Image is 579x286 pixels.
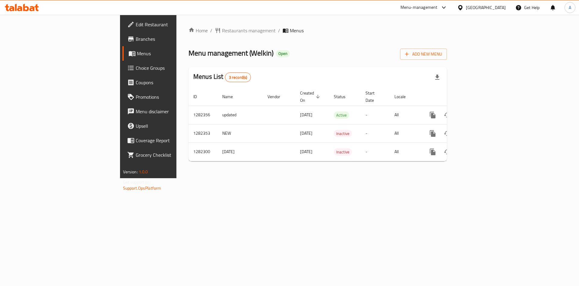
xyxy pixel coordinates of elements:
[400,4,438,11] div: Menu-management
[394,93,413,100] span: Locale
[222,27,276,34] span: Restaurants management
[193,72,251,82] h2: Menus List
[217,124,263,143] td: NEW
[390,124,421,143] td: All
[123,178,151,186] span: Get support on:
[136,151,212,159] span: Grocery Checklist
[361,106,390,124] td: -
[188,27,447,34] nav: breadcrumb
[290,27,304,34] span: Menus
[267,93,288,100] span: Vendor
[390,106,421,124] td: All
[122,75,217,90] a: Coupons
[123,168,138,176] span: Version:
[188,46,274,60] span: Menu management ( Welkin )
[300,89,322,104] span: Created On
[365,89,382,104] span: Start Date
[334,112,349,119] span: Active
[122,61,217,75] a: Choice Groups
[217,106,263,124] td: updated
[440,108,454,122] button: Change Status
[136,79,212,86] span: Coupons
[225,72,251,82] div: Total records count
[123,184,161,192] a: Support.OpsPlatform
[334,93,353,100] span: Status
[122,148,217,162] a: Grocery Checklist
[300,111,312,119] span: [DATE]
[215,27,276,34] a: Restaurants management
[390,143,421,161] td: All
[466,4,506,11] div: [GEOGRAPHIC_DATA]
[334,130,352,137] span: Inactive
[193,93,205,100] span: ID
[569,4,571,11] span: A
[334,149,352,156] span: Inactive
[136,93,212,101] span: Promotions
[334,111,349,119] div: Active
[122,119,217,133] a: Upsell
[137,50,212,57] span: Menus
[440,145,454,159] button: Change Status
[136,35,212,43] span: Branches
[430,70,445,85] div: Export file
[136,64,212,72] span: Choice Groups
[300,148,312,156] span: [DATE]
[225,75,251,80] span: 3 record(s)
[139,168,148,176] span: 1.0.0
[122,46,217,61] a: Menus
[122,90,217,104] a: Promotions
[122,17,217,32] a: Edit Restaurant
[217,143,263,161] td: [DATE]
[361,143,390,161] td: -
[426,126,440,141] button: more
[361,124,390,143] td: -
[122,104,217,119] a: Menu disclaimer
[300,129,312,137] span: [DATE]
[122,133,217,148] a: Coverage Report
[276,51,290,56] span: Open
[426,108,440,122] button: more
[136,137,212,144] span: Coverage Report
[276,50,290,57] div: Open
[400,49,447,60] button: Add New Menu
[136,108,212,115] span: Menu disclaimer
[122,32,217,46] a: Branches
[426,145,440,159] button: more
[222,93,241,100] span: Name
[405,50,442,58] span: Add New Menu
[278,27,280,34] li: /
[440,126,454,141] button: Change Status
[136,122,212,130] span: Upsell
[188,88,488,161] table: enhanced table
[421,88,488,106] th: Actions
[136,21,212,28] span: Edit Restaurant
